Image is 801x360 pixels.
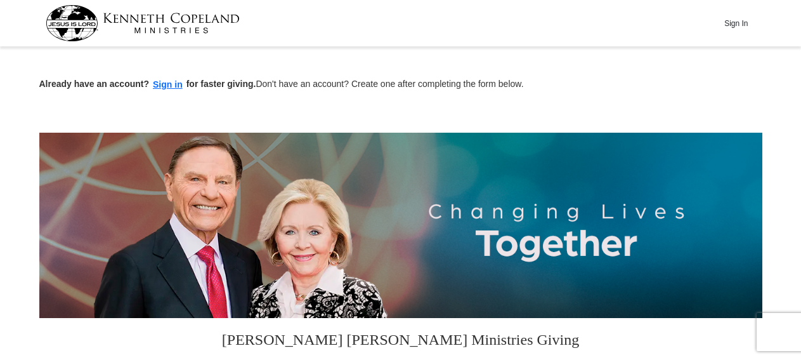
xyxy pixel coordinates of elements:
strong: Already have an account? for faster giving. [39,79,256,89]
button: Sign in [149,77,186,92]
img: kcm-header-logo.svg [46,5,240,41]
p: Don't have an account? Create one after completing the form below. [39,77,762,92]
button: Sign In [717,13,755,33]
